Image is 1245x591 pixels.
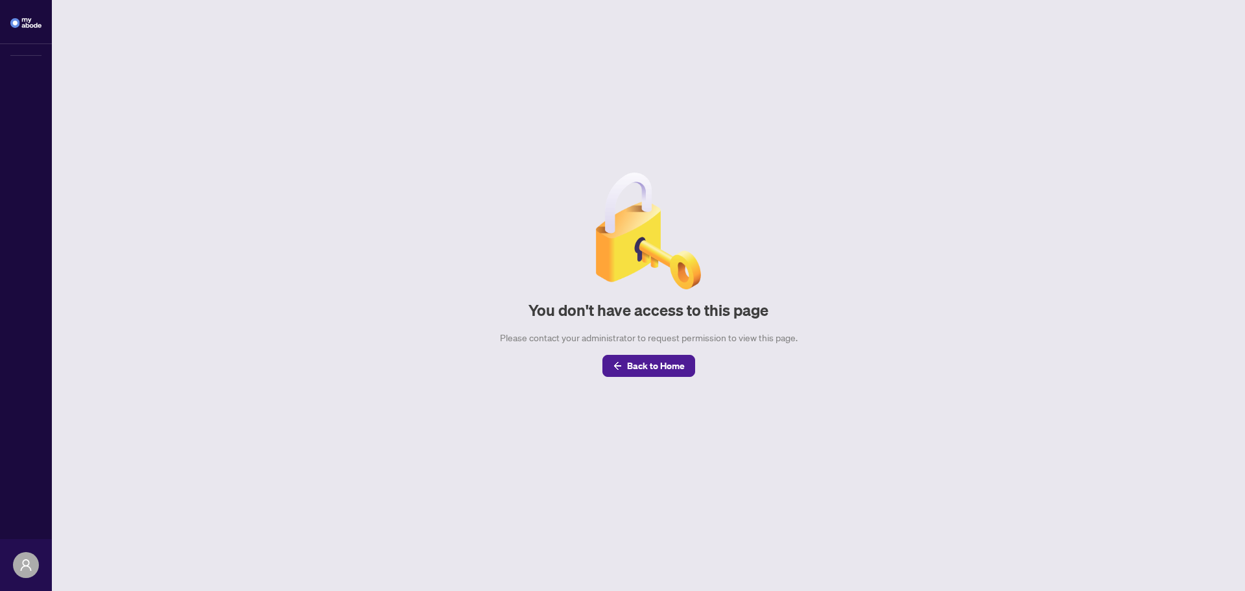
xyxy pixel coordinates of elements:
[500,331,798,345] div: Please contact your administrator to request permission to view this page.
[627,356,685,376] span: Back to Home
[613,361,622,370] span: arrow-left
[19,559,32,572] span: user
[528,300,768,320] h2: You don't have access to this page
[602,355,695,377] button: Back to Home
[590,173,707,289] img: Null State Icon
[10,18,41,28] img: logo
